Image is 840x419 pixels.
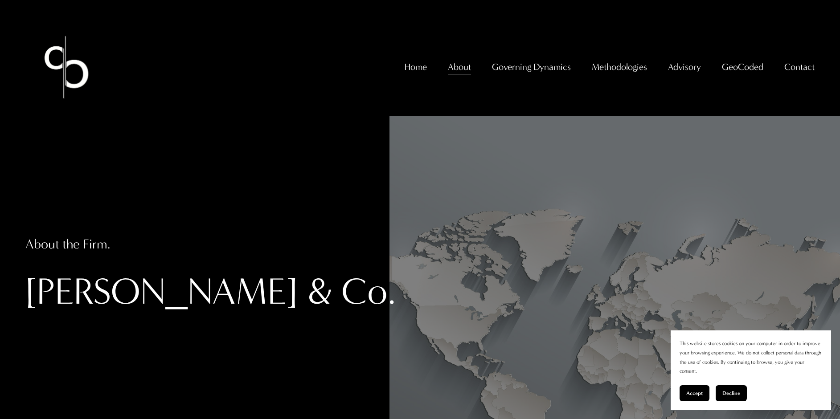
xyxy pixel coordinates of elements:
[25,269,550,315] h1: [PERSON_NAME] & Co.
[716,385,747,401] button: Decline
[448,59,471,75] span: About
[25,236,385,253] h4: About the Firm.
[784,59,815,75] span: Contact
[671,330,831,410] section: Cookie banner
[722,58,763,76] a: folder dropdown
[448,58,471,76] a: folder dropdown
[668,58,701,76] a: folder dropdown
[668,59,701,75] span: Advisory
[784,58,815,76] a: folder dropdown
[722,390,740,396] span: Decline
[686,390,703,396] span: Accept
[722,59,763,75] span: GeoCoded
[680,339,822,376] p: This website stores cookies on your computer in order to improve your browsing experience. We do ...
[492,58,571,76] a: folder dropdown
[25,26,107,108] img: Christopher Sanchez &amp; Co.
[592,59,647,75] span: Methodologies
[592,58,647,76] a: folder dropdown
[492,59,571,75] span: Governing Dynamics
[405,58,427,76] a: Home
[680,385,709,401] button: Accept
